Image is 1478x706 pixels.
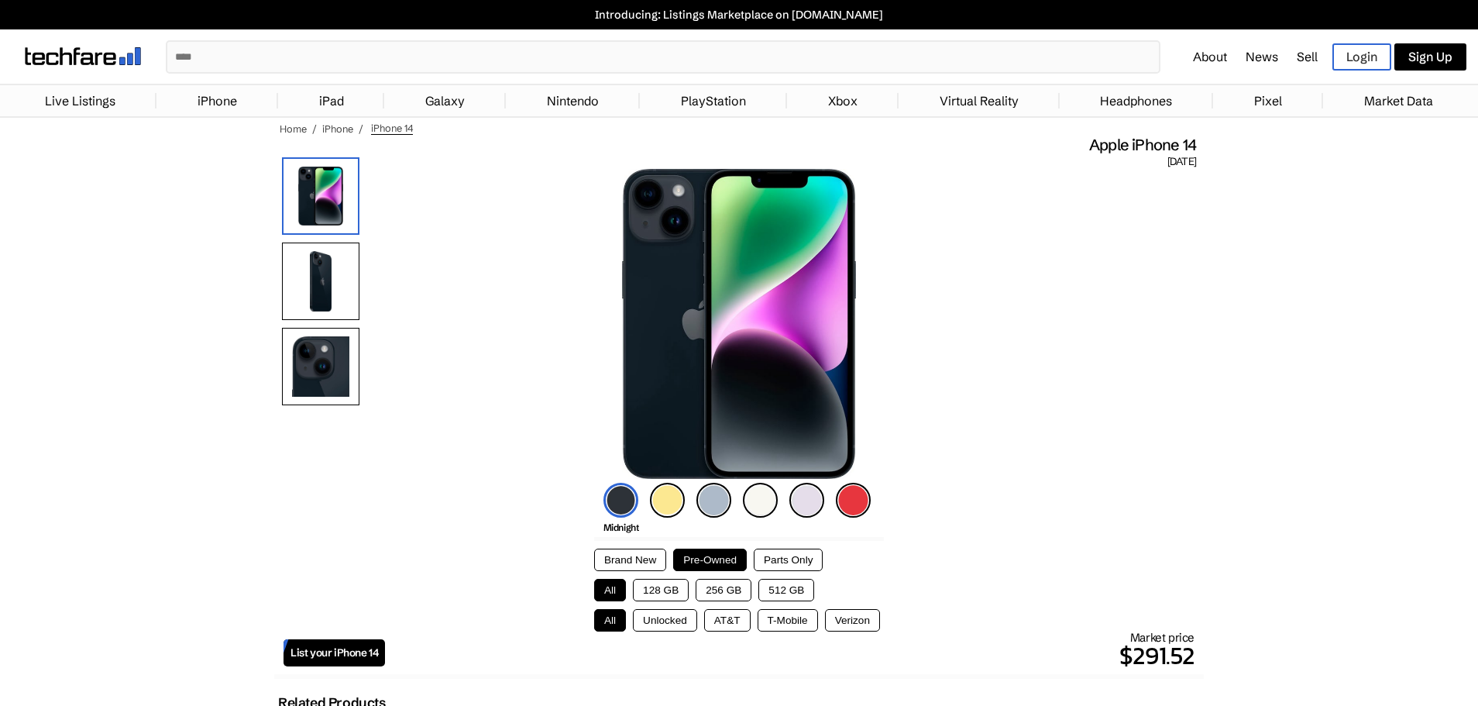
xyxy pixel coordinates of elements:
a: Nintendo [539,85,607,116]
a: iPad [311,85,352,116]
button: T-Mobile [758,609,818,632]
p: $291.52 [385,637,1194,674]
button: 256 GB [696,579,751,601]
span: [DATE] [1167,155,1196,169]
img: blue-icon [696,483,731,518]
img: starlight-icon [743,483,778,518]
a: Virtual Reality [932,85,1026,116]
a: Sell [1297,49,1318,64]
button: Verizon [825,609,880,632]
span: Midnight [603,522,639,533]
img: midnight-icon [603,483,638,518]
button: Pre-Owned [673,549,747,571]
button: 128 GB [633,579,689,601]
button: All [594,579,626,601]
a: Pixel [1246,85,1290,116]
button: Unlocked [633,609,697,632]
button: Brand New [594,549,666,571]
a: Market Data [1356,85,1441,116]
a: Galaxy [418,85,473,116]
a: iPhone [322,122,353,135]
a: Headphones [1092,85,1180,116]
img: Camera [282,328,359,405]
a: Live Listings [37,85,123,116]
div: Market price [385,630,1194,674]
img: yellow-icon [650,483,685,518]
a: News [1246,49,1278,64]
button: All [594,609,626,632]
img: iPhone 14 [282,157,359,235]
span: Apple iPhone 14 [1089,135,1196,155]
a: Xbox [820,85,865,116]
a: Introducing: Listings Marketplace on [DOMAIN_NAME] [8,8,1470,22]
button: Parts Only [754,549,823,571]
img: product-red-icon [836,483,871,518]
span: List your iPhone 14 [290,646,378,660]
a: List your iPhone 14 [284,639,385,666]
button: AT&T [704,609,751,632]
a: Home [280,122,307,135]
img: Rear [282,243,359,320]
span: / [312,122,317,135]
a: iPhone [190,85,245,116]
a: Sign Up [1394,43,1466,71]
button: 512 GB [758,579,814,601]
img: iPhone 14 [622,169,856,479]
a: PlayStation [673,85,754,116]
a: About [1193,49,1227,64]
span: iPhone 14 [371,122,413,135]
a: Login [1332,43,1391,71]
img: techfare logo [25,47,141,65]
span: / [359,122,363,135]
img: purple-icon [789,483,824,518]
